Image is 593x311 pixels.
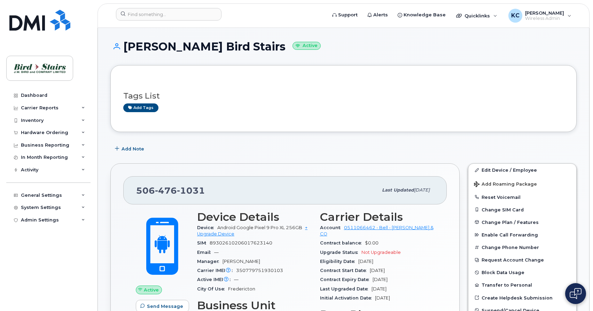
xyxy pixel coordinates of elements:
h3: Device Details [197,211,312,223]
span: [DATE] [372,286,387,291]
span: Device [197,225,217,230]
button: Change Plan / Features [468,216,576,228]
span: Email [197,250,214,255]
h1: [PERSON_NAME] Bird Stairs [110,40,577,53]
button: Transfer to Personal [468,279,576,291]
small: Active [292,42,321,50]
button: Reset Voicemail [468,191,576,203]
span: SIM [197,240,210,246]
span: [DATE] [370,268,385,273]
span: Manager [197,259,223,264]
a: 0511066462 - Bell - [PERSON_NAME] & CO [320,225,434,236]
span: Active IMEI [197,277,234,282]
span: Active [144,287,159,293]
span: 89302610206017623140 [210,240,272,246]
span: Carrier IMEI [197,268,236,273]
span: [DATE] [414,187,430,193]
button: Add Note [110,142,150,155]
button: Change Phone Number [468,241,576,254]
span: Contract Expiry Date [320,277,373,282]
h3: Tags List [123,92,564,100]
span: Upgrade Status [320,250,361,255]
span: 506 [136,185,205,196]
span: [PERSON_NAME] [223,259,260,264]
h3: Carrier Details [320,211,435,223]
span: Fredericton [228,286,255,291]
span: — [214,250,219,255]
span: Add Roaming Package [474,181,537,188]
span: 476 [155,185,177,196]
span: Enable Call Forwarding [482,232,538,238]
span: City Of Use [197,286,228,291]
span: Android Google Pixel 9 Pro XL 256GB [217,225,302,230]
span: Contract Start Date [320,268,370,273]
span: Last Upgraded Date [320,286,372,291]
button: Enable Call Forwarding [468,228,576,241]
img: Open chat [570,288,582,299]
span: Send Message [147,303,183,310]
span: — [234,277,239,282]
span: [DATE] [375,295,390,301]
span: [DATE] [358,259,373,264]
span: Contract balance [320,240,365,246]
span: $0.00 [365,240,379,246]
a: Create Helpdesk Submission [468,291,576,304]
span: Initial Activation Date [320,295,375,301]
a: Add tags [123,103,158,112]
button: Add Roaming Package [468,177,576,191]
button: Block Data Usage [468,266,576,279]
span: 1031 [177,185,205,196]
button: Request Account Change [468,254,576,266]
span: Last updated [382,187,414,193]
span: Not Upgradeable [361,250,401,255]
span: 350779751930103 [236,268,283,273]
span: Change Plan / Features [482,219,539,225]
button: Change SIM Card [468,203,576,216]
span: Add Note [122,146,144,152]
span: Account [320,225,344,230]
span: [DATE] [373,277,388,282]
span: Eligibility Date [320,259,358,264]
a: Edit Device / Employee [468,164,576,176]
